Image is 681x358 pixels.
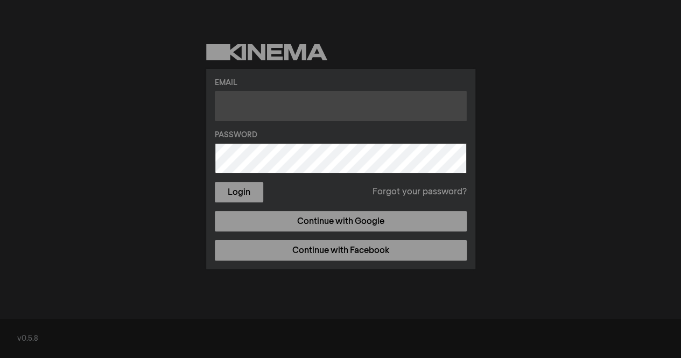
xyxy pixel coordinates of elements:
a: Continue with Google [215,211,467,231]
button: Login [215,182,263,202]
a: Continue with Facebook [215,240,467,261]
label: Password [215,130,467,141]
a: Forgot your password? [373,186,467,199]
label: Email [215,78,467,89]
div: v0.5.8 [17,333,664,345]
